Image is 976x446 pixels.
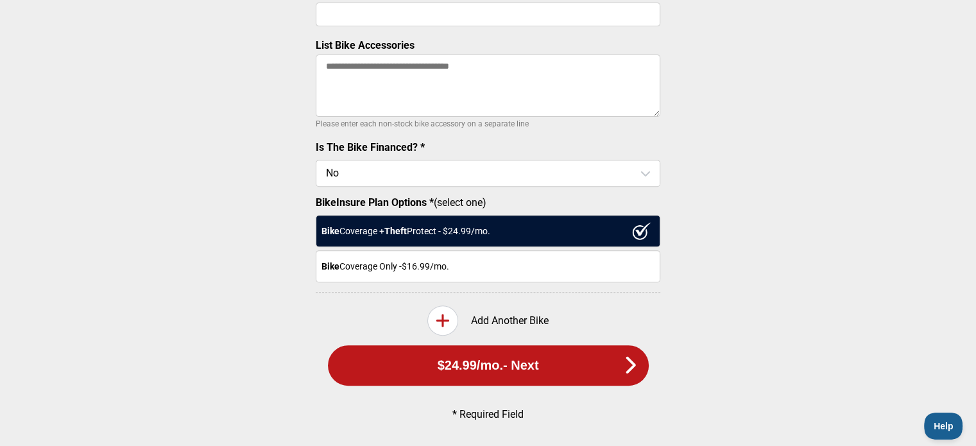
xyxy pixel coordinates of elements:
[316,215,660,247] div: Coverage + Protect - $ 24.99 /mo.
[316,141,425,153] label: Is The Bike Financed? *
[316,196,434,209] strong: BikeInsure Plan Options *
[338,408,639,420] p: * Required Field
[924,413,963,440] iframe: Toggle Customer Support
[477,358,503,373] span: /mo.
[316,116,660,132] p: Please enter each non-stock bike accessory on a separate line
[328,345,649,386] button: $24.99/mo.- Next
[316,39,415,51] label: List Bike Accessories
[384,226,407,236] strong: Theft
[316,250,660,282] div: Coverage Only - $16.99 /mo.
[316,305,660,336] div: Add Another Bike
[316,196,660,209] label: (select one)
[632,222,651,240] img: ux1sgP1Haf775SAghJI38DyDlYP+32lKFAAAAAElFTkSuQmCC
[321,261,339,271] strong: Bike
[321,226,339,236] strong: Bike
